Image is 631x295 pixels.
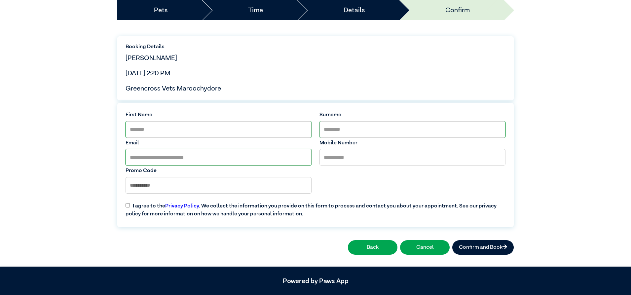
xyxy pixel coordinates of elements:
[126,139,312,147] label: Email
[126,85,221,92] span: Greencross Vets Maroochydore
[122,197,509,218] label: I agree to the . We collect the information you provide on this form to process and contact you a...
[117,277,514,285] h5: Powered by Paws App
[126,203,130,207] input: I agree to thePrivacy Policy. We collect the information you provide on this form to process and ...
[348,240,397,255] button: Back
[126,111,312,119] label: First Name
[126,70,170,77] span: [DATE] 2:20 PM
[154,5,168,15] a: Pets
[319,111,505,119] label: Surname
[400,240,450,255] button: Cancel
[344,5,365,15] a: Details
[126,43,505,51] label: Booking Details
[248,5,263,15] a: Time
[165,203,199,209] a: Privacy Policy
[126,55,177,61] span: [PERSON_NAME]
[126,167,312,175] label: Promo Code
[452,240,514,255] button: Confirm and Book
[319,139,505,147] label: Mobile Number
